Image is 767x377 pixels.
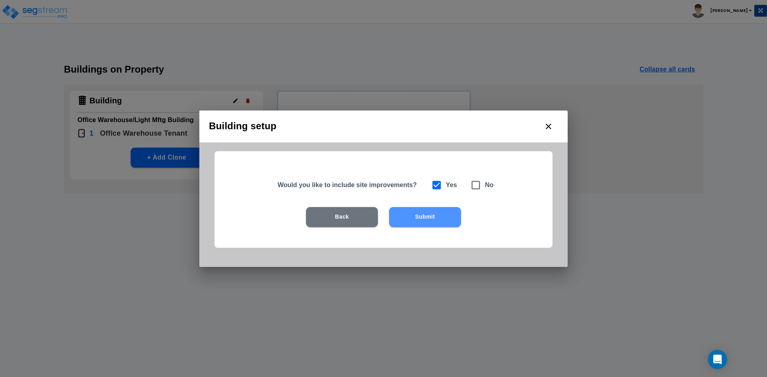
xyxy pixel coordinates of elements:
h2: Building setup [199,111,568,142]
button: close [539,117,558,136]
h5: Would you like to include site improvements? [278,181,421,189]
h6: No [485,180,494,191]
div: Open Intercom Messenger [708,350,727,369]
h6: Yes [446,180,457,191]
button: Back [306,207,378,227]
button: Submit [389,207,461,227]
